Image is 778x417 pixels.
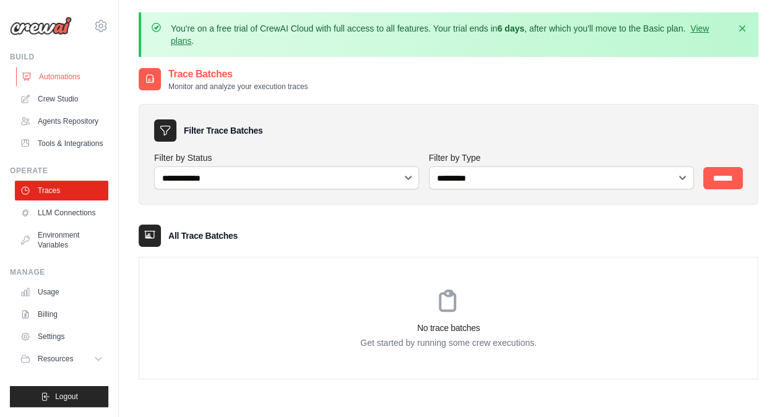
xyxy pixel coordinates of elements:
[171,22,728,47] p: You're on a free trial of CrewAI Cloud with full access to all features. Your trial ends in , aft...
[168,230,238,242] h3: All Trace Batches
[10,17,72,35] img: Logo
[497,24,524,33] strong: 6 days
[154,152,419,164] label: Filter by Status
[15,134,108,153] a: Tools & Integrations
[10,166,108,176] div: Operate
[15,181,108,200] a: Traces
[168,82,308,92] p: Monitor and analyze your execution traces
[15,282,108,302] a: Usage
[168,67,308,82] h2: Trace Batches
[15,327,108,346] a: Settings
[15,349,108,369] button: Resources
[55,392,78,402] span: Logout
[15,203,108,223] a: LLM Connections
[10,52,108,62] div: Build
[184,124,262,137] h3: Filter Trace Batches
[139,322,758,334] h3: No trace batches
[38,354,73,364] span: Resources
[15,225,108,255] a: Environment Variables
[15,89,108,109] a: Crew Studio
[15,111,108,131] a: Agents Repository
[139,337,758,349] p: Get started by running some crew executions.
[16,67,110,87] a: Automations
[15,304,108,324] a: Billing
[429,152,694,164] label: Filter by Type
[10,386,108,407] button: Logout
[10,267,108,277] div: Manage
